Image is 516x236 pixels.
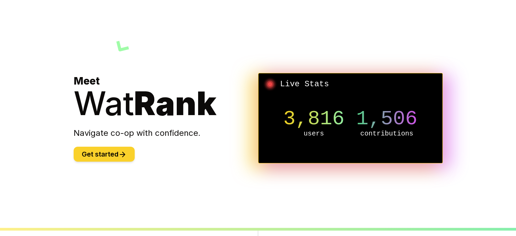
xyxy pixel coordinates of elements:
p: 1,506 [350,109,423,129]
p: 3,816 [278,109,350,129]
span: Rank [134,84,216,123]
p: contributions [350,129,423,139]
button: Get started [74,147,135,162]
p: Navigate co-op with confidence. [74,128,258,139]
h2: Live Stats [264,79,437,90]
a: Get started [74,151,135,158]
h1: Meet [74,75,258,120]
span: Wat [74,84,134,123]
p: users [278,129,350,139]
